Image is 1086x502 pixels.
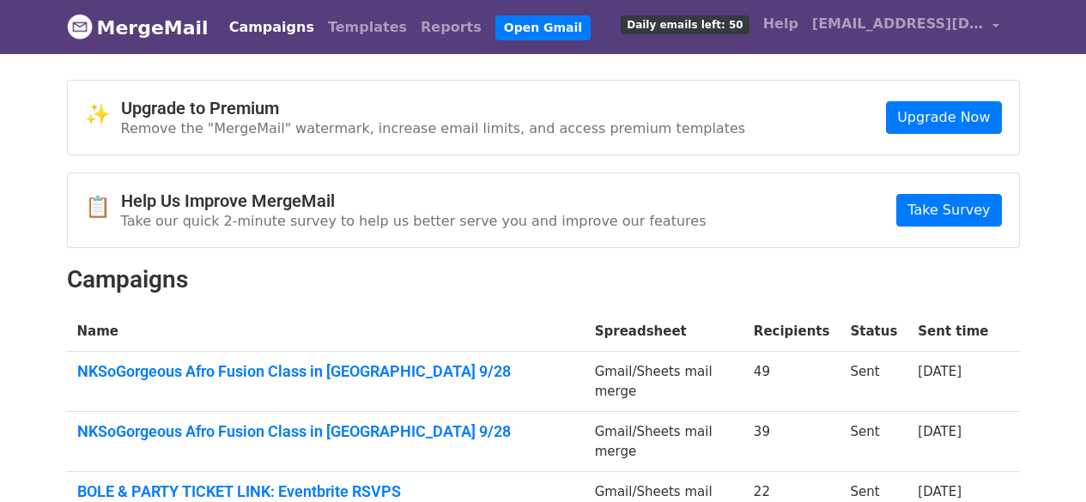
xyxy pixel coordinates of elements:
span: Daily emails left: 50 [621,15,749,34]
h4: Upgrade to Premium [121,98,746,118]
td: 39 [743,412,840,472]
a: [DATE] [918,424,962,439]
td: Gmail/Sheets mail merge [585,412,743,472]
a: NKSoGorgeous Afro Fusion Class in [GEOGRAPHIC_DATA] 9/28 [77,422,574,441]
a: [EMAIL_ADDRESS][DOMAIN_NAME] [805,7,1006,47]
a: Help [756,7,805,41]
h2: Campaigns [67,265,1020,294]
td: Gmail/Sheets mail merge [585,352,743,412]
a: [DATE] [918,484,962,499]
a: Templates [321,10,414,45]
th: Name [67,311,585,352]
a: Reports [414,10,488,45]
span: 📋 [85,195,121,220]
span: [EMAIL_ADDRESS][DOMAIN_NAME] [812,14,984,34]
a: Open Gmail [495,15,591,40]
a: Campaigns [222,10,321,45]
td: 49 [743,352,840,412]
a: NKSoGorgeous Afro Fusion Class in [GEOGRAPHIC_DATA] 9/28 [77,362,574,381]
th: Sent time [907,311,998,352]
a: Daily emails left: 50 [614,7,755,41]
td: Sent [840,412,907,472]
th: Status [840,311,907,352]
p: Remove the "MergeMail" watermark, increase email limits, and access premium templates [121,119,746,137]
a: Take Survey [896,194,1001,227]
h4: Help Us Improve MergeMail [121,191,707,211]
p: Take our quick 2-minute survey to help us better serve you and improve our features [121,212,707,230]
img: MergeMail logo [67,14,93,39]
a: MergeMail [67,9,209,45]
span: ✨ [85,102,121,127]
a: [DATE] [918,364,962,379]
td: Sent [840,352,907,412]
th: Spreadsheet [585,311,743,352]
a: BOLE & PARTY TICKET LINK: Eventbrite RSVPS [77,482,574,501]
th: Recipients [743,311,840,352]
a: Upgrade Now [886,101,1001,134]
